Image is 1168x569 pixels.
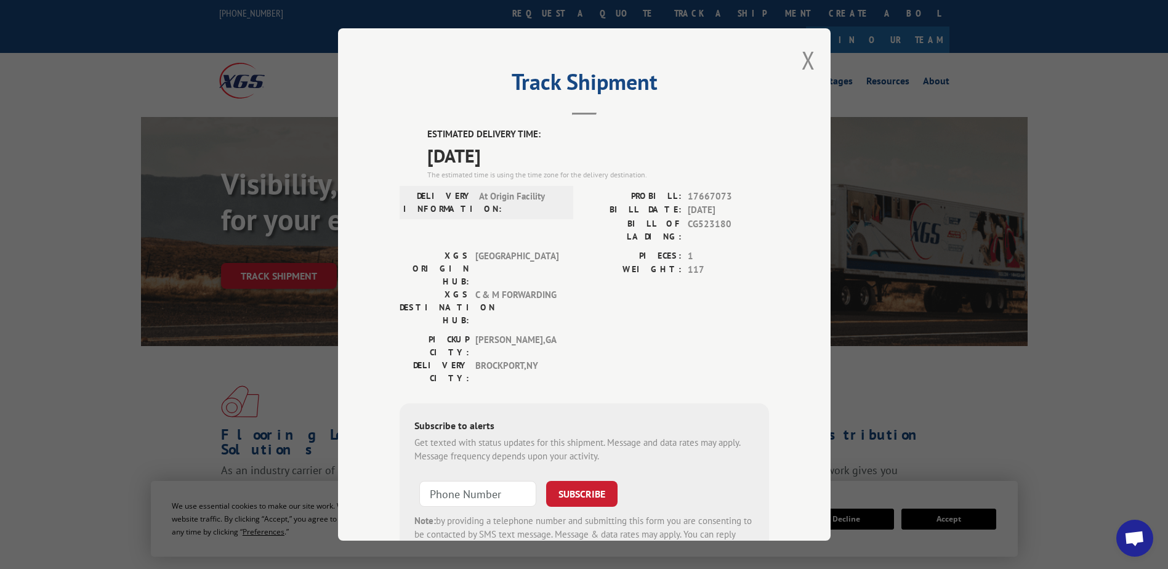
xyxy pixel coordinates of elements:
[414,515,436,527] strong: Note:
[584,249,682,264] label: PIECES:
[688,217,769,243] span: CG523180
[475,249,558,288] span: [GEOGRAPHIC_DATA]
[546,481,618,507] button: SUBSCRIBE
[479,190,562,216] span: At Origin Facility
[688,203,769,217] span: [DATE]
[414,436,754,464] div: Get texted with status updates for this shipment. Message and data rates may apply. Message frequ...
[1116,520,1153,557] div: Open chat
[427,142,769,169] span: [DATE]
[688,263,769,277] span: 117
[584,217,682,243] label: BILL OF LADING:
[475,288,558,327] span: C & M FORWARDING
[475,359,558,385] span: BROCKPORT , NY
[403,190,473,216] label: DELIVERY INFORMATION:
[427,169,769,180] div: The estimated time is using the time zone for the delivery destination.
[400,359,469,385] label: DELIVERY CITY:
[584,203,682,217] label: BILL DATE:
[400,288,469,327] label: XGS DESTINATION HUB:
[400,73,769,97] h2: Track Shipment
[414,418,754,436] div: Subscribe to alerts
[427,127,769,142] label: ESTIMATED DELIVERY TIME:
[419,481,536,507] input: Phone Number
[584,263,682,277] label: WEIGHT:
[802,44,815,76] button: Close modal
[400,249,469,288] label: XGS ORIGIN HUB:
[688,190,769,204] span: 17667073
[475,333,558,359] span: [PERSON_NAME] , GA
[584,190,682,204] label: PROBILL:
[688,249,769,264] span: 1
[414,514,754,556] div: by providing a telephone number and submitting this form you are consenting to be contacted by SM...
[400,333,469,359] label: PICKUP CITY:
